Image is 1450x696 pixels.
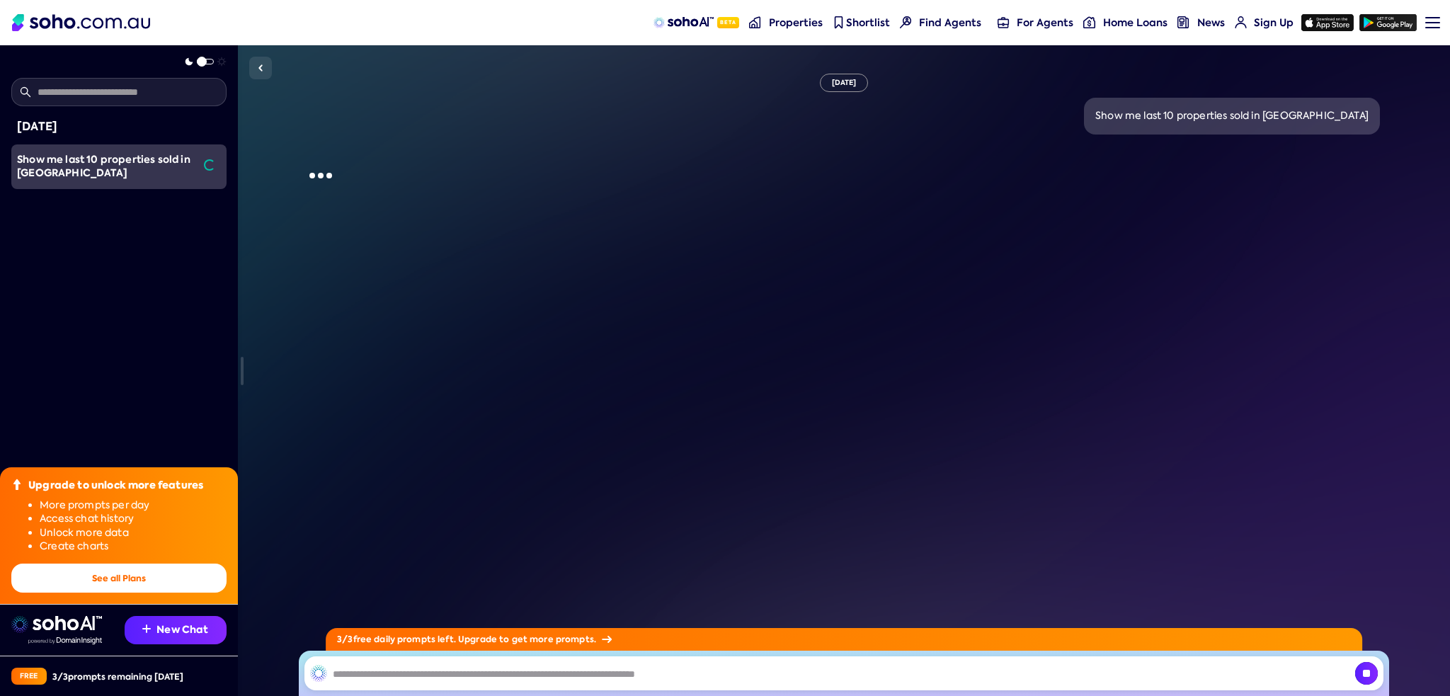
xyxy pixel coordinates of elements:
img: Data provided by Domain Insight [28,637,102,644]
span: Properties [769,16,823,30]
img: sohoai logo [11,616,102,633]
button: Cancel request [1355,662,1378,685]
div: 3 / 3 prompts remaining [DATE] [52,671,183,683]
li: Create charts [40,540,227,554]
div: Show me last 10 properties sold in Darlinghurst [17,153,195,181]
div: 3 / 3 free daily prompts left. Upgrade to get more prompts. [326,628,1362,651]
img: for-agents-nav icon [1083,16,1095,28]
span: News [1197,16,1225,30]
li: More prompts per day [40,498,227,513]
img: google-play icon [1359,14,1417,31]
img: shortlist-nav icon [833,16,845,28]
div: [DATE] [17,118,221,136]
img: Sidebar toggle icon [252,59,269,76]
span: Shortlist [846,16,890,30]
span: Sign Up [1254,16,1294,30]
img: for-agents-nav icon [1235,16,1247,28]
img: for-agents-nav icon [998,16,1010,28]
img: Soho Logo [12,14,150,31]
img: Find agents icon [900,16,912,28]
img: sohoAI logo [653,17,714,28]
img: Upgrade icon [11,479,23,490]
a: Show me last 10 properties sold in [GEOGRAPHIC_DATA] [11,144,195,189]
div: Free [11,668,47,685]
img: SohoAI logo black [310,665,327,682]
img: news-nav icon [1177,16,1189,28]
img: properties-nav icon [749,16,761,28]
button: See all Plans [11,564,227,593]
img: Send icon [1355,662,1378,685]
img: app-store icon [1301,14,1354,31]
div: Upgrade to unlock more features [28,479,203,493]
img: Arrow icon [602,636,612,643]
span: Show me last 10 properties sold in [GEOGRAPHIC_DATA] [17,152,190,181]
span: Find Agents [919,16,981,30]
span: Home Loans [1103,16,1168,30]
li: Access chat history [40,512,227,526]
div: [DATE] [820,74,869,92]
li: Unlock more data [40,526,227,540]
div: Show me last 10 properties sold in [GEOGRAPHIC_DATA] [1095,109,1369,123]
span: Beta [717,17,739,28]
img: Recommendation icon [142,624,151,633]
span: For Agents [1017,16,1073,30]
button: New Chat [125,616,227,644]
